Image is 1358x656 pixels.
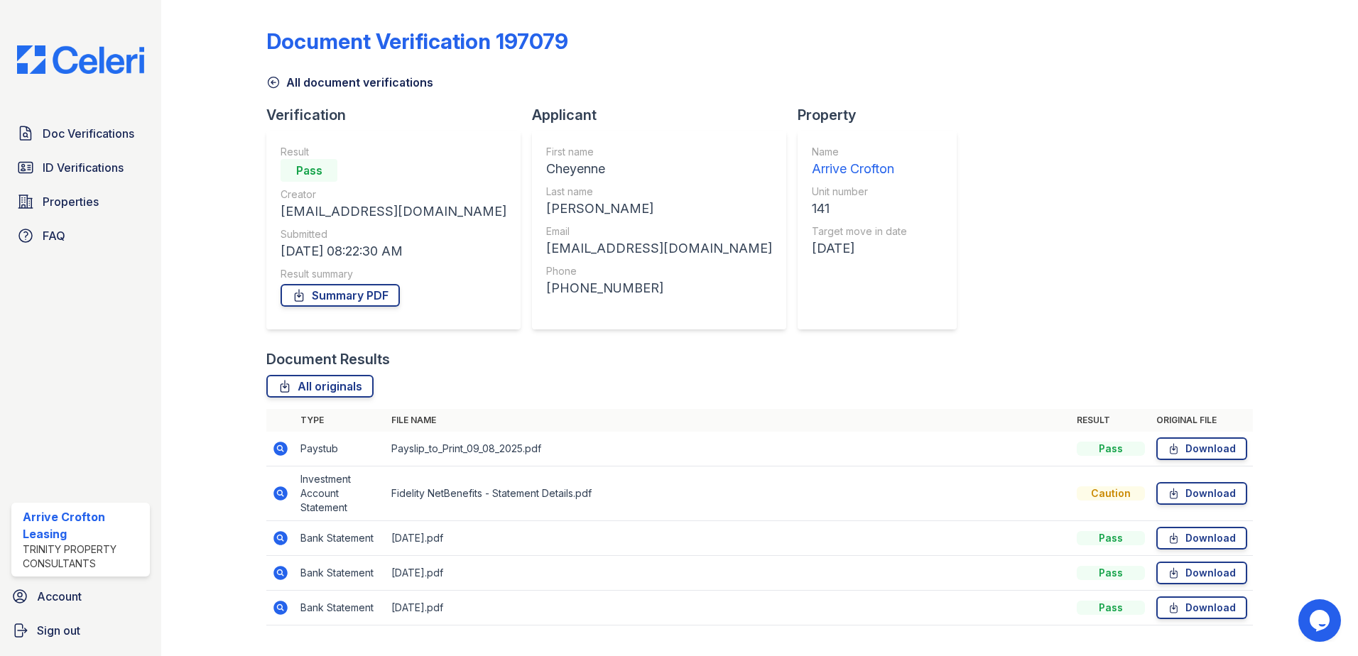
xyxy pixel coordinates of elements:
img: CE_Logo_Blue-a8612792a0a2168367f1c8372b55b34899dd931a85d93a1a3d3e32e68fde9ad4.png [6,45,156,74]
span: FAQ [43,227,65,244]
a: All document verifications [266,74,433,91]
th: File name [386,409,1071,432]
div: Result summary [281,267,506,281]
div: Property [798,105,968,125]
span: Properties [43,193,99,210]
th: Result [1071,409,1151,432]
div: Submitted [281,227,506,241]
a: Account [6,582,156,611]
div: Pass [1077,531,1145,545]
a: Name Arrive Crofton [812,145,907,179]
td: [DATE].pdf [386,521,1071,556]
div: Trinity Property Consultants [23,542,144,571]
a: ID Verifications [11,153,150,182]
span: Account [37,588,82,605]
span: ID Verifications [43,159,124,176]
div: Pass [1077,566,1145,580]
td: [DATE].pdf [386,591,1071,625]
td: Investment Account Statement [295,466,386,521]
td: Payslip_to_Print_09_08_2025.pdf [386,432,1071,466]
div: Last name [546,185,772,199]
span: Sign out [37,622,80,639]
div: First name [546,145,772,159]
div: Unit number [812,185,907,199]
a: Download [1156,596,1247,619]
div: Document Results [266,349,390,369]
div: [DATE] [812,239,907,258]
a: Download [1156,527,1247,550]
span: Doc Verifications [43,125,134,142]
div: Cheyenne [546,159,772,179]
td: Bank Statement [295,556,386,591]
div: Pass [1077,442,1145,456]
th: Original file [1151,409,1253,432]
a: Summary PDF [281,284,400,307]
iframe: chat widget [1298,599,1344,642]
div: Name [812,145,907,159]
a: FAQ [11,222,150,250]
div: Arrive Crofton Leasing [23,508,144,542]
a: Sign out [6,616,156,645]
div: [PHONE_NUMBER] [546,278,772,298]
a: All originals [266,375,374,398]
div: [EMAIL_ADDRESS][DOMAIN_NAME] [546,239,772,258]
div: Email [546,224,772,239]
div: Applicant [532,105,798,125]
div: Target move in date [812,224,907,239]
div: Phone [546,264,772,278]
div: Result [281,145,506,159]
div: Document Verification 197079 [266,28,568,54]
div: [EMAIL_ADDRESS][DOMAIN_NAME] [281,202,506,222]
div: Pass [1077,601,1145,615]
a: Doc Verifications [11,119,150,148]
td: [DATE].pdf [386,556,1071,591]
td: Paystub [295,432,386,466]
div: [PERSON_NAME] [546,199,772,219]
a: Download [1156,562,1247,584]
td: Bank Statement [295,521,386,556]
div: Creator [281,187,506,202]
th: Type [295,409,386,432]
a: Download [1156,437,1247,460]
a: Properties [11,187,150,216]
div: Caution [1077,486,1145,501]
div: Pass [281,159,337,182]
div: Verification [266,105,532,125]
td: Fidelity NetBenefits - Statement Details.pdf [386,466,1071,521]
div: Arrive Crofton [812,159,907,179]
div: 141 [812,199,907,219]
div: [DATE] 08:22:30 AM [281,241,506,261]
a: Download [1156,482,1247,505]
td: Bank Statement [295,591,386,625]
